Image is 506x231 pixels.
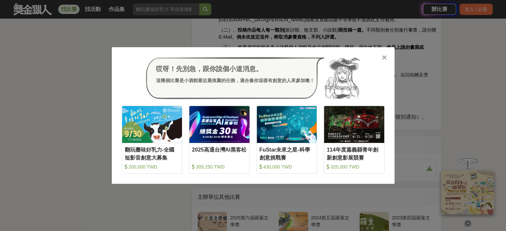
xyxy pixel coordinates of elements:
img: Cover Image [189,106,250,143]
div: 320,000 TWD [327,164,382,170]
a: Cover Image翻玩臺味好乳力-全國短影音創意大募集 200,000 TWD [122,106,183,174]
div: 114年度嘉義縣青年創新創意影展競賽 [327,146,382,161]
img: Avatar [324,57,360,99]
div: 200,000 TWD [125,164,180,170]
img: Cover Image [324,106,384,143]
div: 翻玩臺味好乳力-全國短影音創意大募集 [125,146,180,161]
img: Cover Image [122,106,182,143]
a: Cover Image2025高通台灣AI黑客松 305,250 TWD [189,106,250,174]
img: Cover Image [257,106,317,143]
div: FuStar未來之星-科學創意挑戰賽 [259,146,314,161]
a: Cover Image114年度嘉義縣青年創新創意影展競賽 320,000 TWD [324,106,385,174]
div: 2025高通台灣AI黑客松 [192,146,247,161]
a: Cover ImageFuStar未來之星-科學創意挑戰賽 430,000 TWD [256,106,317,174]
div: 哎呀！先別急，跟你說個小道消息。 [156,64,314,74]
div: 430,000 TWD [259,164,314,170]
div: 305,250 TWD [192,164,247,170]
div: 這幾個比賽是小酒館最近最推薦的任務，適合像你這樣有創意的人來參加噢！ [156,77,314,84]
